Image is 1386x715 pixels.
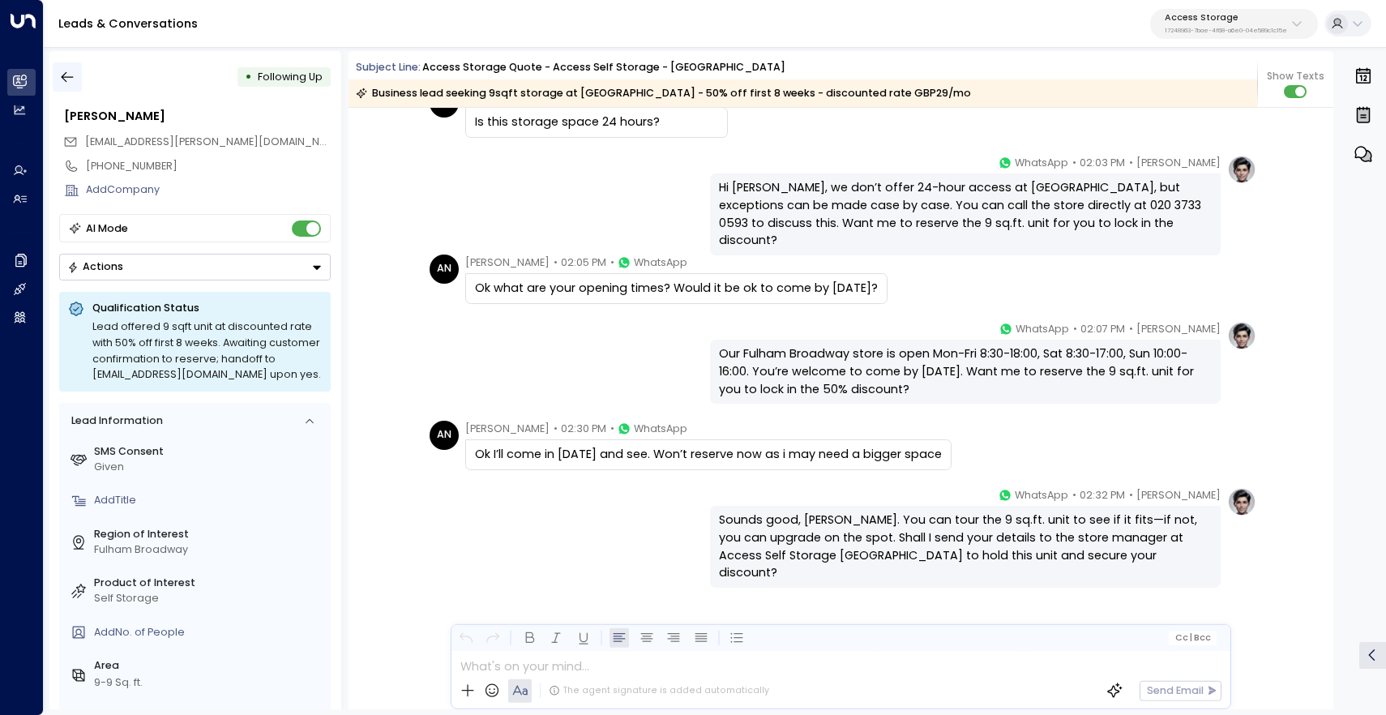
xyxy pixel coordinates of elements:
span: WhatsApp [634,421,687,437]
span: [EMAIL_ADDRESS][PERSON_NAME][DOMAIN_NAME] [85,135,344,148]
span: • [1072,487,1076,503]
img: profile-logo.png [1227,155,1256,184]
div: Actions [67,260,123,273]
span: [PERSON_NAME] [1136,321,1221,337]
span: • [1129,155,1133,171]
span: Show Texts [1267,69,1324,83]
div: The agent signature is added automatically [549,684,769,697]
span: WhatsApp [1015,487,1068,503]
span: Subject Line: [356,60,421,74]
span: 02:30 PM [561,421,606,437]
div: AddTitle [94,493,325,508]
img: profile-logo.png [1227,487,1256,516]
div: Business lead seeking 9sqft storage at [GEOGRAPHIC_DATA] - 50% off first 8 weeks - discounted rat... [356,85,971,101]
label: Area [94,658,325,674]
button: Access Storage17248963-7bae-4f68-a6e0-04e589c1c15e [1150,9,1318,39]
div: Sounds good, [PERSON_NAME]. You can tour the 9 sq.ft. unit to see if it fits—if not, you can upgr... [719,512,1212,581]
span: • [1129,321,1133,337]
div: Button group with a nested menu [59,254,331,280]
span: • [1072,155,1076,171]
span: • [1129,487,1133,503]
div: AddNo. of People [94,625,325,640]
div: [PERSON_NAME] [64,108,331,126]
p: Access Storage [1165,13,1287,23]
div: Hi [PERSON_NAME], we don’t offer 24-hour access at [GEOGRAPHIC_DATA], but exceptions can be made ... [719,179,1212,249]
div: AN [430,255,459,284]
span: [PERSON_NAME] [1136,487,1221,503]
span: 02:07 PM [1080,321,1125,337]
div: Fulham Broadway [94,542,325,558]
p: Qualification Status [92,301,322,315]
span: WhatsApp [634,255,687,271]
span: WhatsApp [1015,155,1068,171]
div: [PHONE_NUMBER] [86,159,331,174]
span: [PERSON_NAME] [1136,155,1221,171]
span: | [1190,633,1192,643]
span: 02:03 PM [1080,155,1125,171]
div: Is this storage space 24 hours? [475,113,718,131]
span: WhatsApp [1016,321,1069,337]
span: 02:32 PM [1080,487,1125,503]
button: Undo [456,628,476,649]
div: Lead offered 9 sqft unit at discounted rate with 50% off first 8 weeks. Awaiting customer confirm... [92,319,322,383]
span: Cc Bcc [1174,633,1211,643]
div: Lead Information [66,413,162,429]
span: • [1073,321,1077,337]
img: profile-logo.png [1227,321,1256,350]
div: Ok I’ll come in [DATE] and see. Won’t reserve now as i may need a bigger space [475,446,942,464]
div: 9-9 Sq. ft. [94,675,143,691]
button: Redo [483,628,503,649]
span: • [610,255,614,271]
label: SMS Consent [94,444,325,460]
label: Product of Interest [94,576,325,591]
span: Following Up [258,70,323,83]
div: Self Storage [94,591,325,606]
div: Access Storage Quote - Access Self Storage - [GEOGRAPHIC_DATA] [422,60,785,75]
div: AddCompany [86,182,331,198]
a: Leads & Conversations [58,15,198,32]
span: • [554,421,558,437]
label: Region of Interest [94,527,325,542]
span: [PERSON_NAME] [465,421,550,437]
span: 02:05 PM [561,255,606,271]
button: Actions [59,254,331,280]
span: • [554,255,558,271]
span: [PERSON_NAME] [465,255,550,271]
div: AI Mode [86,220,128,237]
span: andre.nathaniel-george@hotmail.com [85,135,331,150]
span: • [610,421,614,437]
div: Ok what are your opening times? Would it be ok to come by [DATE]? [475,280,878,298]
div: Given [94,460,325,475]
div: Our Fulham Broadway store is open Mon-Fri 8:30-18:00, Sat 8:30-17:00, Sun 10:00-16:00. You’re wel... [719,345,1212,398]
div: • [245,64,252,90]
p: 17248963-7bae-4f68-a6e0-04e589c1c15e [1165,28,1287,34]
button: Cc|Bcc [1169,631,1217,644]
div: AN [430,421,459,450]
